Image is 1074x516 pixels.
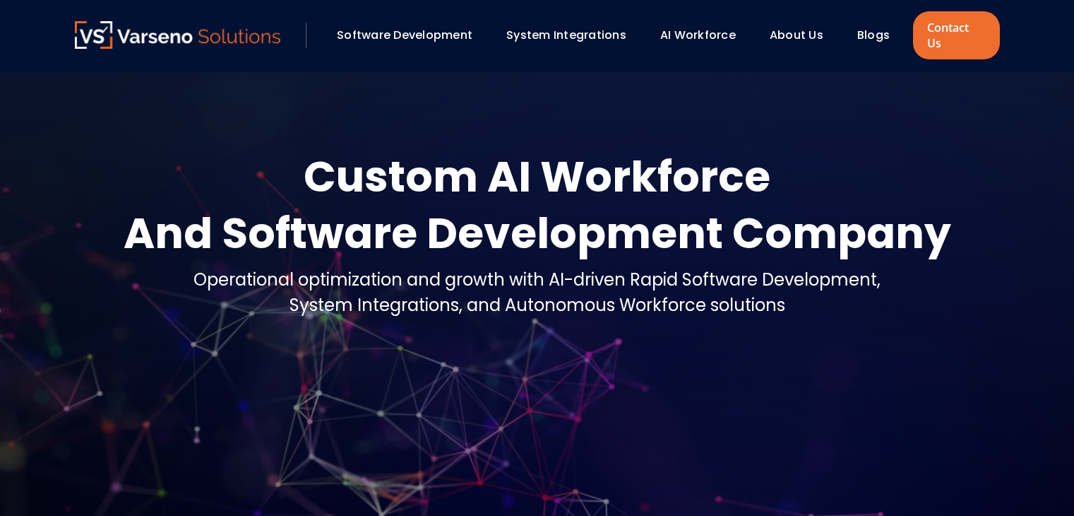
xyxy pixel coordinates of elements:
[193,293,881,318] div: System Integrations, and Autonomous Workforce solutions
[75,21,281,49] img: Varseno Solutions – Product Engineering & IT Services
[850,23,909,47] div: Blogs
[330,23,492,47] div: Software Development
[193,267,881,293] div: Operational optimization and growth with AI-driven Rapid Software Development,
[770,27,823,43] a: About Us
[660,27,736,43] a: AI Workforce
[337,27,472,43] a: Software Development
[124,148,951,205] div: Custom AI Workforce
[763,23,843,47] div: About Us
[653,23,756,47] div: AI Workforce
[913,11,999,59] a: Contact Us
[506,27,626,43] a: System Integrations
[857,27,890,43] a: Blogs
[124,205,951,262] div: And Software Development Company
[499,23,646,47] div: System Integrations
